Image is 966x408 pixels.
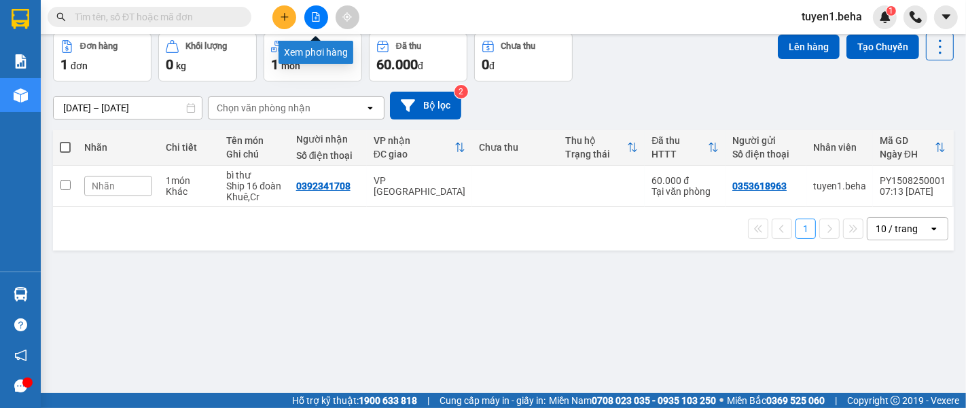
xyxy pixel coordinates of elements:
button: plus [272,5,296,29]
button: Bộ lọc [390,92,461,119]
div: 1 món [166,175,213,186]
span: caret-down [940,11,952,23]
span: Thời gian : - Nhân viên nhận hàng : [16,22,395,52]
img: solution-icon [14,54,28,69]
button: Số lượng1món [264,33,362,81]
button: Lên hàng [778,35,840,59]
th: Toggle SortBy [645,130,726,166]
div: Thu hộ [565,135,627,146]
div: 07:13 [DATE] [880,186,946,197]
div: Chưa thu [501,41,536,51]
th: Toggle SortBy [558,130,645,166]
div: bì thư [226,170,282,181]
img: icon-new-feature [879,11,891,23]
button: Khối lượng0kg [158,33,257,81]
span: món [281,60,300,71]
div: Ghi chú [226,149,282,160]
button: Đã thu60.000đ [369,33,467,81]
span: 07:13:13 [DATE] [84,22,181,37]
div: Khối lượng [185,41,227,51]
div: Người nhận [296,134,360,145]
span: 0 [166,56,173,73]
img: warehouse-icon [14,287,28,301]
img: phone-icon [910,11,922,23]
span: search [56,12,66,22]
span: Võ Thị Bích Tuyền [187,22,395,52]
div: HTTT [651,149,708,160]
input: Select a date range. [54,97,202,119]
div: Nhân viên [813,142,866,153]
span: | [427,393,429,408]
span: tuyen1.beha [791,8,873,25]
span: đ [489,60,495,71]
span: Nhãn [92,181,115,191]
th: Toggle SortBy [367,130,473,166]
span: Miền Bắc [727,393,825,408]
svg: open [929,223,940,234]
th: Toggle SortBy [873,130,952,166]
button: file-add [304,5,328,29]
span: 1 [889,6,893,16]
span: kg [176,60,186,71]
button: caret-down [934,5,958,29]
span: message [14,379,27,392]
sup: 1 [887,6,896,16]
sup: 2 [454,85,468,98]
button: 1 [795,219,816,239]
span: plus [280,12,289,22]
div: Số điện thoại [732,149,800,160]
div: Nhãn [84,142,152,153]
div: Chi tiết [166,142,213,153]
span: question-circle [14,318,27,331]
div: Đã thu [396,41,421,51]
span: đ [418,60,423,71]
div: Tại văn phòng [651,186,719,197]
span: 1 [60,56,68,73]
div: VP nhận [374,135,455,146]
button: aim [336,5,359,29]
div: Trạng thái [565,149,627,160]
div: Người gửi [732,135,800,146]
button: Chưa thu0đ [474,33,573,81]
span: notification [14,349,27,362]
div: PY1508250001 [880,175,946,186]
div: ĐC giao [374,149,455,160]
input: Tìm tên, số ĐT hoặc mã đơn [75,10,235,24]
div: VP [GEOGRAPHIC_DATA] [374,175,466,197]
span: 60.000 [376,56,418,73]
span: Miền Nam [549,393,716,408]
img: logo-vxr [12,9,29,29]
div: Đơn hàng [80,41,118,51]
span: 0 [482,56,489,73]
span: Cung cấp máy in - giấy in: [440,393,545,408]
div: Mã GD [880,135,935,146]
div: Ship 16 đoàn Khuê,Cr [226,181,282,202]
span: ⚪️ [719,398,723,403]
div: Đã thu [651,135,708,146]
div: Ngày ĐH [880,149,935,160]
div: 10 / trang [876,222,918,236]
span: đơn [71,60,88,71]
div: Tên món [226,135,282,146]
div: 0392341708 [296,181,351,191]
span: copyright [891,396,900,405]
strong: 0708 023 035 - 0935 103 250 [592,395,716,406]
div: 60.000 đ [651,175,719,186]
strong: 0369 525 060 [766,395,825,406]
button: Tạo Chuyến [846,35,919,59]
div: tuyen1.beha [813,181,866,191]
span: aim [342,12,352,22]
span: 1 [271,56,279,73]
svg: open [365,103,376,113]
div: Chưa thu [479,142,552,153]
div: Khác [166,186,213,197]
div: Số điện thoại [296,150,360,161]
strong: 1900 633 818 [359,395,417,406]
span: file-add [311,12,321,22]
span: | [835,393,837,408]
span: Hỗ trợ kỹ thuật: [292,393,417,408]
div: Chọn văn phòng nhận [217,101,310,115]
div: 0353618963 [732,181,787,191]
div: Số lượng [291,41,325,51]
button: Đơn hàng1đơn [53,33,151,81]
